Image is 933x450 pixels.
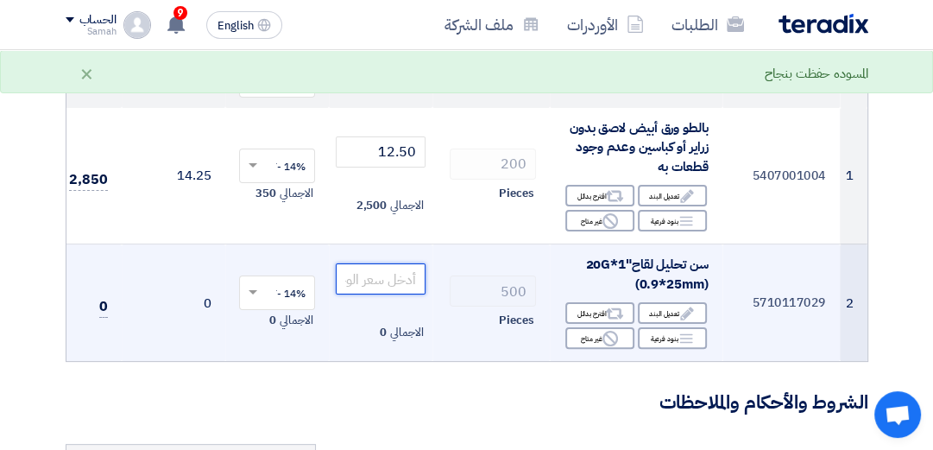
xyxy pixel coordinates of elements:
td: 0 [122,244,225,362]
td: 1 [840,108,867,244]
span: الاجمالي [390,324,423,341]
td: 5407001004 [722,108,840,244]
span: Pieces [499,185,533,202]
span: الاجمالي [280,185,312,202]
a: ملف الشركة [431,4,553,45]
div: بنود فرعية [638,327,707,349]
button: English [206,11,282,39]
ng-select: VAT [239,276,315,310]
span: 350 [255,185,276,202]
span: English [217,20,254,32]
h3: الشروط والأحكام والملاحظات [66,390,868,416]
span: 2,850 [69,169,108,191]
span: 2,500 [356,197,388,214]
div: اقترح بدائل [565,185,634,206]
div: تعديل البند [638,185,707,206]
span: الاجمالي [280,312,312,329]
span: بالطو ورق أبيض لاصق بدون زراير أو كباسين وعدم وجود قطعات به [570,118,709,176]
input: أدخل سعر الوحدة [336,136,426,168]
span: 0 [99,296,108,318]
div: غير متاح [565,210,634,231]
td: 2 [840,244,867,362]
span: سن تحليل لقاح20G*1"(0.9*25mm) [585,255,708,294]
div: المسوده حفظت بنجاح [765,64,867,84]
span: 0 [269,312,276,329]
input: RFQ_STEP1.ITEMS.2.AMOUNT_TITLE [450,276,536,307]
span: الاجمالي [390,197,423,214]
div: × [79,63,94,84]
div: غير متاح [565,327,634,349]
span: 0 [380,324,387,341]
td: 14.25 [122,108,225,244]
div: بنود فرعية [638,210,707,231]
a: الأوردرات [553,4,658,45]
div: Samah [66,27,117,36]
input: RFQ_STEP1.ITEMS.2.AMOUNT_TITLE [450,149,536,180]
td: 5710117029 [722,244,840,362]
ng-select: VAT [239,149,315,183]
span: 9 [173,6,187,20]
div: اقترح بدائل [565,302,634,324]
input: أدخل سعر الوحدة [336,263,426,295]
span: Pieces [499,312,533,329]
img: profile_test.png [123,11,151,39]
div: تعديل البند [638,302,707,324]
div: Open chat [874,391,921,438]
div: الحساب [79,13,117,28]
img: Teradix logo [779,14,868,34]
a: الطلبات [658,4,758,45]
